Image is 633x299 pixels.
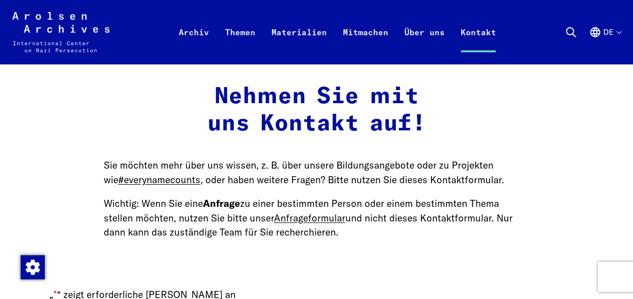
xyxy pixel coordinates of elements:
[396,24,453,64] a: Über uns
[171,12,504,52] nav: Primär
[589,26,621,62] button: Deutsch, Sprachauswahl
[118,174,200,186] a: #everynamecounts
[104,158,530,187] p: Sie möchten mehr über uns wissen, z. B. über unsere Bildungsangebote oder zu Projekten wie , oder...
[453,24,504,64] a: Kontakt
[203,197,240,209] strong: Anfrage
[274,212,345,224] a: Anfrageformular
[171,24,217,64] a: Archiv
[217,24,263,64] a: Themen
[21,255,45,279] img: Zustimmung ändern
[104,196,530,239] p: Wichtig: Wenn Sie eine zu einer bestimmten Person oder einem bestimmten Thema stellen möchten, nu...
[20,255,44,279] div: Zustimmung ändern
[263,24,335,64] a: Materialien
[104,84,530,138] h2: Nehmen Sie mit uns Kontakt auf!
[335,24,396,64] a: Mitmachen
